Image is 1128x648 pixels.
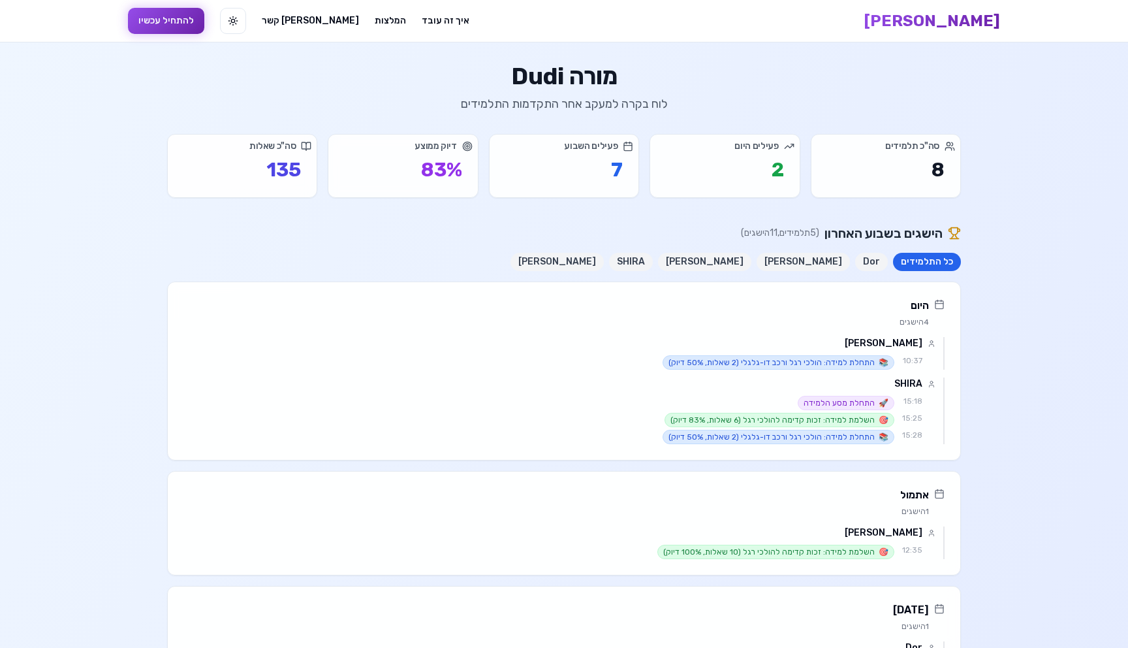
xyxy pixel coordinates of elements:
[855,253,888,271] button: Dor
[900,487,929,503] h3: אתמול
[900,545,922,555] span: 12:35
[894,378,922,391] span: SHIRA
[757,253,850,271] button: [PERSON_NAME]
[663,547,875,557] span: השלמת למידה: זכות קדימה להולכי רגל (10 שאלות, 100% דיוק)
[262,14,359,27] a: [PERSON_NAME] קשר
[128,8,204,34] button: להתחיל עכשיו
[879,398,888,408] span: 🚀
[901,507,929,516] span: 1 הישגים
[249,140,296,153] span: סה"כ שאלות
[666,158,783,182] p: 2
[505,158,623,182] p: 7
[422,14,469,27] a: איך זה עובד
[845,526,922,540] span: [PERSON_NAME]
[893,602,929,618] h3: [DATE]
[901,622,929,631] span: 1 הישגים
[564,140,618,153] span: פעילים השבוע
[879,547,888,557] span: 🎯
[668,432,875,442] span: התחלת למידה: הולכי רגל ורכב דו-גלגלי (2 שאלות, 50% דיוק)
[824,224,943,242] h2: הישגים בשבוע האחרון
[183,158,301,182] p: 135
[415,140,457,153] span: דיוק ממוצע
[734,140,778,153] span: פעילים היום
[658,253,751,271] button: [PERSON_NAME]
[609,253,653,271] button: SHIRA
[167,63,961,89] h1: מורה Dudi
[375,14,406,27] a: המלצות
[893,253,961,271] button: כל התלמידים
[804,398,875,408] span: התחלת מסע הלמידה
[670,415,875,425] span: השלמת למידה: זכות קדימה להולכי רגל (6 שאלות, 83% דיוק)
[827,158,945,182] p: 8
[879,432,888,442] span: 📚
[900,317,929,327] span: 4 הישגים
[668,357,875,368] span: התחלת למידה: הולכי רגל ורכב דו-גלגלי (2 שאלות, 50% דיוק)
[344,158,462,182] p: 83 %
[741,227,819,240] span: ( 5 תלמידים, 11 הישגים)
[900,355,922,366] span: 10:37
[167,95,961,113] p: לוח בקרה למעקב אחר התקדמות התלמידים
[845,337,922,350] span: [PERSON_NAME]
[900,413,922,423] span: 15:25
[900,430,922,440] span: 15:28
[900,396,922,406] span: 15:18
[879,415,888,425] span: 🎯
[879,357,888,368] span: 📚
[900,298,929,314] h3: היום
[885,140,939,153] span: סה"כ תלמידים
[510,253,604,271] button: [PERSON_NAME]
[864,10,1000,31] a: [PERSON_NAME]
